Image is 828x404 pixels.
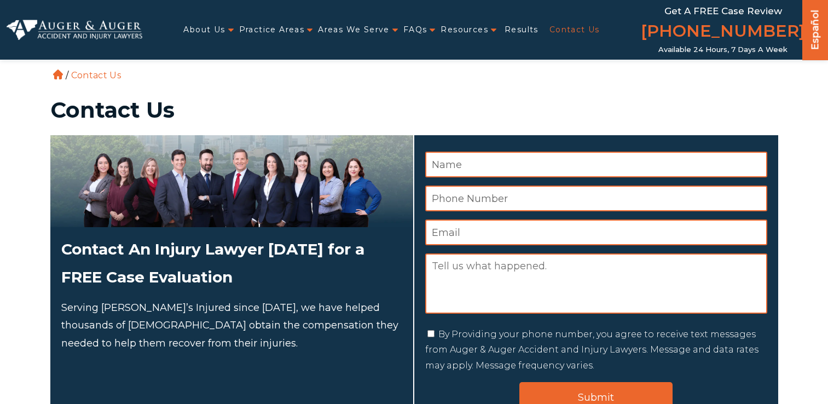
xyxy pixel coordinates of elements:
a: [PHONE_NUMBER] [641,19,805,45]
a: Home [53,70,63,79]
span: Get a FREE Case Review [664,5,782,16]
p: Serving [PERSON_NAME]’s Injured since [DATE], we have helped thousands of [DEMOGRAPHIC_DATA] obta... [61,299,402,352]
a: Contact Us [549,19,600,41]
a: About Us [183,19,225,41]
img: Auger & Auger Accident and Injury Lawyers Logo [7,20,142,41]
h1: Contact Us [50,99,778,121]
a: FAQs [403,19,427,41]
label: By Providing your phone number, you agree to receive text messages from Auger & Auger Accident an... [425,329,758,371]
input: Email [425,220,767,245]
a: Results [505,19,539,41]
a: Resources [441,19,488,41]
a: Practice Areas [239,19,305,41]
h2: Contact An Injury Lawyer [DATE] for a FREE Case Evaluation [61,235,402,291]
input: Phone Number [425,186,767,211]
input: Name [425,152,767,177]
a: Areas We Serve [318,19,390,41]
span: Available 24 Hours, 7 Days a Week [658,45,788,54]
li: Contact Us [68,70,124,80]
img: Attorneys [50,135,413,227]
